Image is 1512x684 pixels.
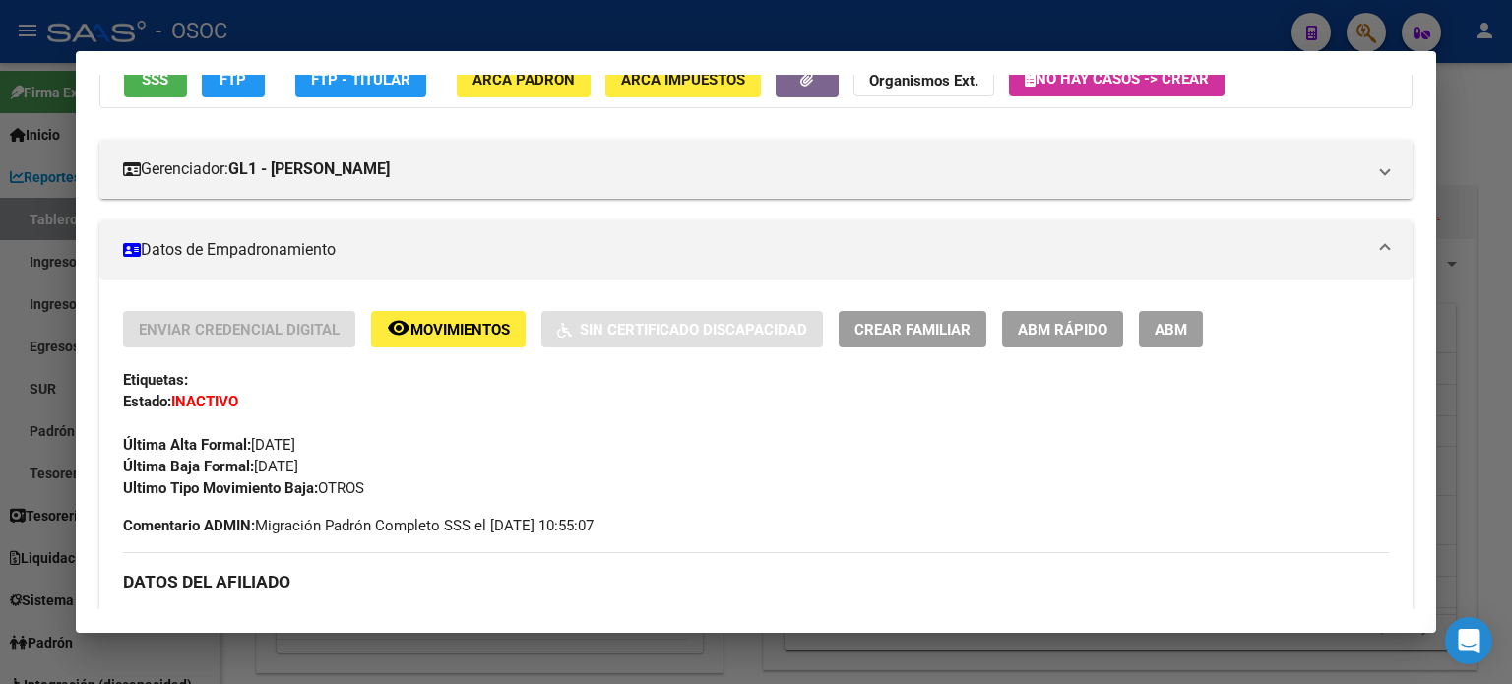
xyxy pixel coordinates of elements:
[124,61,187,97] button: SSS
[371,311,526,347] button: Movimientos
[123,157,1365,181] mat-panel-title: Gerenciador:
[541,311,823,347] button: Sin Certificado Discapacidad
[580,321,807,339] span: Sin Certificado Discapacidad
[311,71,410,89] span: FTP - Titular
[410,321,510,339] span: Movimientos
[1018,321,1107,339] span: ABM Rápido
[99,220,1413,280] mat-expansion-panel-header: Datos de Empadronamiento
[123,515,594,536] span: Migración Padrón Completo SSS el [DATE] 10:55:07
[472,71,575,89] span: ARCA Padrón
[123,517,255,534] strong: Comentario ADMIN:
[123,371,188,389] strong: Etiquetas:
[1009,61,1225,96] button: No hay casos -> Crear
[853,61,994,97] button: Organismos Ext.
[1445,617,1492,664] div: Open Intercom Messenger
[142,71,168,89] span: SSS
[123,458,298,475] span: [DATE]
[99,140,1413,199] mat-expansion-panel-header: Gerenciador:GL1 - [PERSON_NAME]
[202,61,265,97] button: FTP
[123,479,318,497] strong: Ultimo Tipo Movimiento Baja:
[621,71,745,89] span: ARCA Impuestos
[123,238,1365,262] mat-panel-title: Datos de Empadronamiento
[123,393,171,410] strong: Estado:
[839,311,986,347] button: Crear Familiar
[605,61,761,97] button: ARCA Impuestos
[220,71,246,89] span: FTP
[1002,311,1123,347] button: ABM Rápido
[123,571,1389,592] h3: DATOS DEL AFILIADO
[854,321,971,339] span: Crear Familiar
[387,316,410,340] mat-icon: remove_red_eye
[1155,321,1187,339] span: ABM
[457,61,591,97] button: ARCA Padrón
[869,72,978,90] strong: Organismos Ext.
[123,458,254,475] strong: Última Baja Formal:
[123,479,364,497] span: OTROS
[123,436,251,454] strong: Última Alta Formal:
[295,61,426,97] button: FTP - Titular
[123,311,355,347] button: Enviar Credencial Digital
[171,393,238,410] strong: INACTIVO
[1025,70,1209,88] span: No hay casos -> Crear
[1139,311,1203,347] button: ABM
[139,321,340,339] span: Enviar Credencial Digital
[123,436,295,454] span: [DATE]
[228,157,390,181] strong: GL1 - [PERSON_NAME]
